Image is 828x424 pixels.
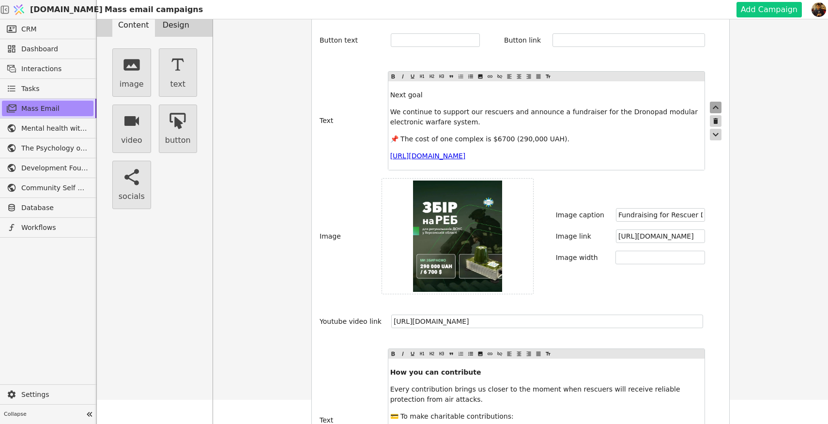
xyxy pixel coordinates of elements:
[320,35,358,45] label: Button text
[2,160,93,176] a: Development Foundation
[2,180,93,196] a: Community Self Help
[112,12,155,39] button: Content
[320,317,382,327] label: Youtube video link
[159,48,198,97] button: text
[390,108,700,126] span: We continue to support our rescuers and announce a fundraiser for the Dronopad modular electronic...
[390,385,682,403] span: Every contribution brings us closer to the moment when rescuers will receive reliable protection ...
[120,78,144,90] div: image
[112,105,151,153] button: video
[2,41,93,57] a: Dashboard
[320,116,333,126] label: Text
[2,200,93,215] a: Database
[30,4,103,15] span: [DOMAIN_NAME]
[2,81,93,96] a: Tasks
[155,12,198,39] button: Design
[21,44,89,54] span: Dashboard
[556,210,604,220] label: Image caption
[170,78,185,90] div: text
[2,21,93,37] a: CRM
[320,231,341,242] label: Image
[12,0,26,19] img: Logo
[121,135,142,146] div: video
[556,253,598,263] label: Image width
[4,410,83,419] span: Collapse
[2,61,93,76] a: Interactions
[21,143,89,153] span: The Psychology of War
[21,203,89,213] span: Database
[2,140,93,156] a: The Psychology of War
[390,152,466,160] a: [URL][DOMAIN_NAME]
[2,121,93,136] a: Mental health without prejudice project
[105,4,203,15] p: Mass email campaigns
[159,105,198,153] button: button
[21,163,89,173] span: Development Foundation
[390,412,514,420] span: 💳 To make charitable contributions:
[10,0,97,19] a: [DOMAIN_NAME]
[21,104,89,114] span: Mass Email
[21,24,37,34] span: CRM
[504,35,541,45] label: Button link
[2,387,93,402] a: Settings
[21,183,89,193] span: Community Self Help
[556,231,591,242] label: Image link
[2,220,93,235] a: Workflows
[112,48,151,97] button: image
[2,101,93,116] a: Mass Email
[390,91,423,99] span: Next goal
[112,161,151,209] button: socials
[390,135,569,143] span: 📌 The cost of one complex is $6700 (290,000 UAH).
[21,390,89,400] span: Settings
[413,181,502,292] img: Image
[21,84,40,94] span: Tasks
[390,368,481,376] span: How you can contribute
[119,191,145,202] div: socials
[21,64,89,74] span: Interactions
[21,223,89,233] span: Workflows
[736,2,802,17] button: Add Campaign
[812,2,826,17] img: 73cef4174f0444e6e86f60503224d004
[21,123,89,134] span: Mental health without prejudice project
[165,135,191,146] div: button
